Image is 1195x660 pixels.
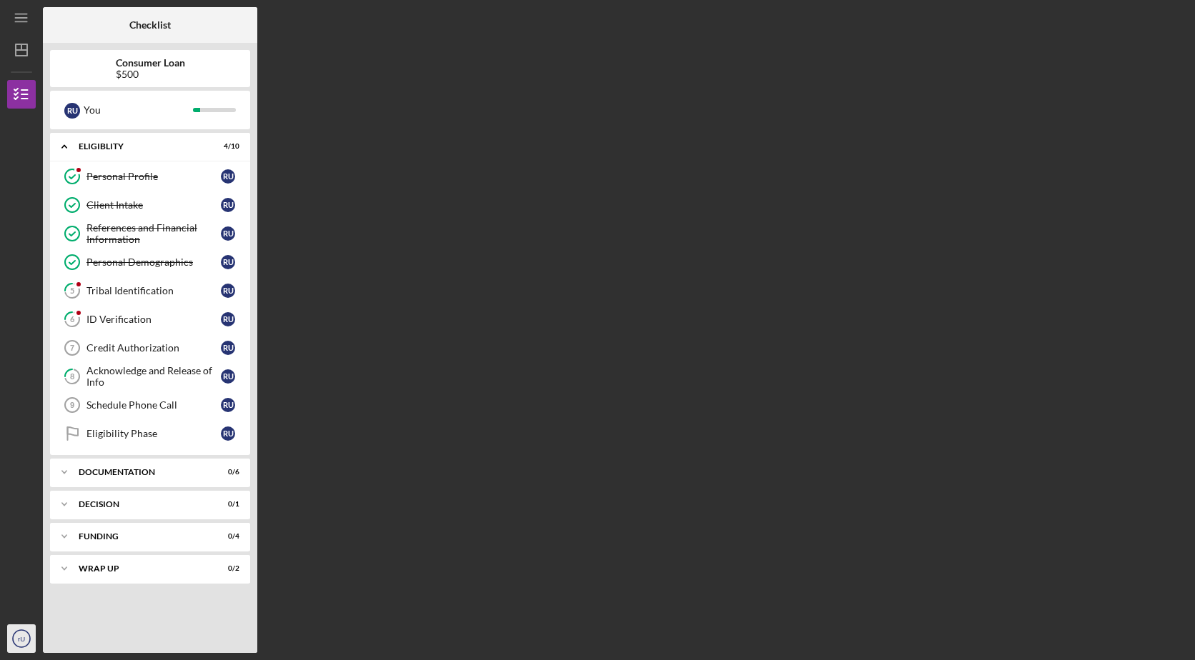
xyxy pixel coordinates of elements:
tspan: 9 [70,401,74,409]
div: Documentation [79,468,204,476]
div: r U [64,103,80,119]
div: Acknowledge and Release of Info [86,365,221,388]
div: Personal Profile [86,171,221,182]
tspan: 6 [70,315,75,324]
div: 0 / 2 [214,564,239,573]
text: rU [18,635,25,643]
div: Client Intake [86,199,221,211]
div: 0 / 1 [214,500,239,509]
div: r U [221,369,235,384]
div: r U [221,255,235,269]
tspan: 5 [70,286,74,296]
div: Schedule Phone Call [86,399,221,411]
a: 6ID VerificationrU [57,305,243,334]
div: 0 / 4 [214,532,239,541]
div: Personal Demographics [86,256,221,268]
div: ID Verification [86,314,221,325]
div: Wrap up [79,564,204,573]
a: 5Tribal IdentificationrU [57,276,243,305]
div: r U [221,426,235,441]
a: Eligibility PhaserU [57,419,243,448]
button: rU [7,624,36,653]
div: Tribal Identification [86,285,221,296]
div: Funding [79,532,204,541]
a: Personal DemographicsrU [57,248,243,276]
a: 8Acknowledge and Release of InforU [57,362,243,391]
b: Checklist [129,19,171,31]
div: r U [221,284,235,298]
a: Personal ProfilerU [57,162,243,191]
div: 4 / 10 [214,142,239,151]
div: $500 [116,69,185,80]
div: References and Financial Information [86,222,221,245]
div: r U [221,169,235,184]
tspan: 7 [70,344,74,352]
div: r U [221,312,235,326]
a: References and Financial InformationrU [57,219,243,248]
a: 7Credit AuthorizationrU [57,334,243,362]
div: r U [221,226,235,241]
div: Eligibility Phase [86,428,221,439]
div: You [84,98,193,122]
div: r U [221,198,235,212]
b: Consumer Loan [116,57,185,69]
div: Decision [79,500,204,509]
div: r U [221,398,235,412]
div: r U [221,341,235,355]
div: Eligiblity [79,142,204,151]
a: Client IntakerU [57,191,243,219]
a: 9Schedule Phone CallrU [57,391,243,419]
tspan: 8 [70,372,74,381]
div: 0 / 6 [214,468,239,476]
div: Credit Authorization [86,342,221,354]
